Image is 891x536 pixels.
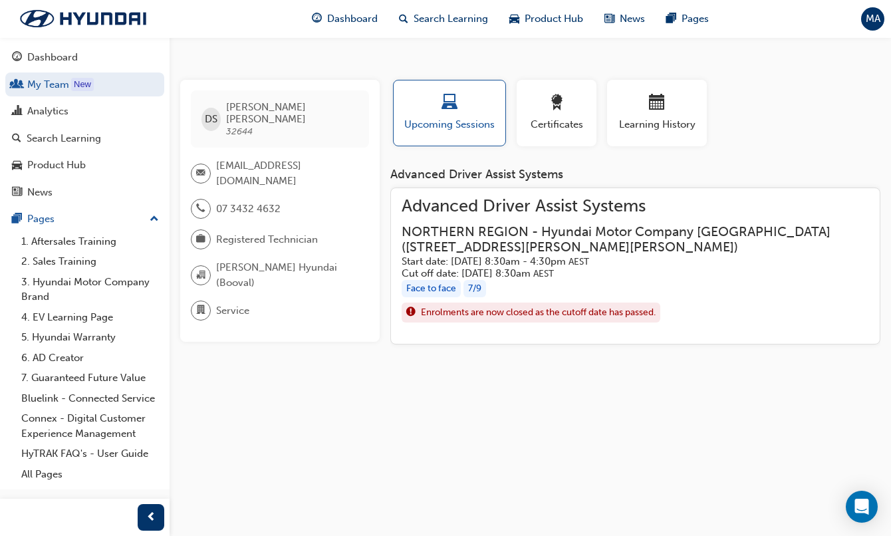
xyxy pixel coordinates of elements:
a: My Team [5,72,164,97]
button: DashboardMy TeamAnalyticsSearch LearningProduct HubNews [5,43,164,207]
span: prev-icon [146,509,156,526]
span: Registered Technician [216,232,318,247]
div: Search Learning [27,131,101,146]
span: exclaim-icon [406,304,416,321]
span: up-icon [150,211,159,228]
span: Enrolments are now closed as the cutoff date has passed. [421,305,656,321]
span: Advanced Driver Assist Systems [402,199,869,214]
span: Pages [682,11,709,27]
div: Advanced Driver Assist Systems [390,168,880,182]
span: search-icon [12,133,21,145]
span: car-icon [12,160,22,172]
button: Pages [5,207,164,231]
div: Analytics [27,104,68,119]
span: award-icon [549,94,565,112]
a: Dashboard [5,45,164,70]
a: 4. EV Learning Page [16,307,164,328]
span: briefcase-icon [196,231,205,248]
a: Analytics [5,99,164,124]
h5: Start date: [DATE] 8:30am - 4:30pm [402,255,848,268]
a: Bluelink - Connected Service [16,388,164,409]
a: 7. Guaranteed Future Value [16,368,164,388]
span: Learning History [617,117,697,132]
a: search-iconSearch Learning [388,5,499,33]
a: 5. Hyundai Warranty [16,327,164,348]
a: Search Learning [5,126,164,151]
div: Dashboard [27,50,78,65]
div: Face to face [402,280,461,298]
button: Certificates [517,80,596,146]
div: News [27,185,53,200]
span: Upcoming Sessions [404,117,495,132]
a: pages-iconPages [656,5,719,33]
span: news-icon [604,11,614,27]
span: Australian Eastern Standard Time AEST [533,268,554,279]
span: [PERSON_NAME] Hyundai (Booval) [216,260,358,290]
img: Trak [7,5,160,33]
a: All Pages [16,464,164,485]
span: Service [216,303,249,319]
a: News [5,180,164,205]
span: phone-icon [196,200,205,217]
span: news-icon [12,187,22,199]
span: car-icon [509,11,519,27]
a: Product Hub [5,153,164,178]
a: news-iconNews [594,5,656,33]
div: Pages [27,211,55,227]
a: 6. AD Creator [16,348,164,368]
a: 1. Aftersales Training [16,231,164,252]
span: Product Hub [525,11,583,27]
span: Certificates [527,117,586,132]
span: 07 3432 4632 [216,201,281,217]
span: [PERSON_NAME] [PERSON_NAME] [226,101,358,125]
button: Upcoming Sessions [393,80,506,146]
span: Dashboard [327,11,378,27]
a: Connex - Digital Customer Experience Management [16,408,164,444]
span: DS [205,112,217,127]
span: News [620,11,645,27]
span: guage-icon [12,52,22,64]
span: [EMAIL_ADDRESS][DOMAIN_NAME] [216,158,358,188]
a: 2. Sales Training [16,251,164,272]
span: people-icon [12,79,22,91]
button: Learning History [607,80,707,146]
span: email-icon [196,165,205,182]
span: organisation-icon [196,267,205,284]
span: pages-icon [666,11,676,27]
a: Advanced Driver Assist SystemsNORTHERN REGION - Hyundai Motor Company [GEOGRAPHIC_DATA]([STREET_A... [402,199,869,333]
h3: NORTHERN REGION - Hyundai Motor Company [GEOGRAPHIC_DATA] ( [STREET_ADDRESS][PERSON_NAME][PERSON_... [402,224,848,255]
a: guage-iconDashboard [301,5,388,33]
span: chart-icon [12,106,22,118]
span: guage-icon [312,11,322,27]
span: MA [866,11,880,27]
span: 32644 [226,126,253,137]
button: MA [861,7,884,31]
h5: Cut off date: [DATE] 8:30am [402,267,848,280]
div: Product Hub [27,158,86,173]
span: department-icon [196,302,205,319]
span: Australian Eastern Standard Time AEST [569,256,589,267]
div: 7 / 9 [463,280,486,298]
span: search-icon [399,11,408,27]
div: Open Intercom Messenger [846,491,878,523]
div: Tooltip anchor [71,78,94,91]
span: laptop-icon [442,94,457,112]
a: car-iconProduct Hub [499,5,594,33]
a: 3. Hyundai Motor Company Brand [16,272,164,307]
span: calendar-icon [649,94,665,112]
span: Search Learning [414,11,488,27]
span: pages-icon [12,213,22,225]
a: HyTRAK FAQ's - User Guide [16,444,164,464]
